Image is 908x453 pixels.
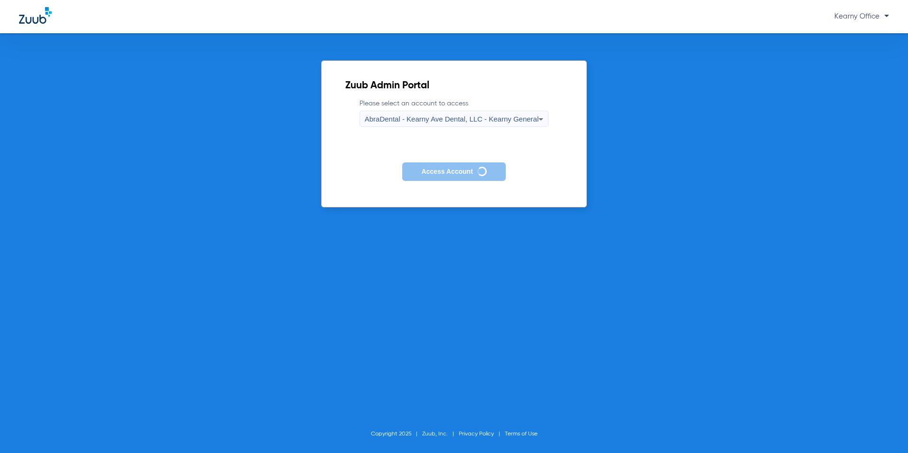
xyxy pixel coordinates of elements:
a: Terms of Use [505,431,538,437]
h2: Zuub Admin Portal [345,81,563,91]
li: Zuub, Inc. [422,429,459,439]
iframe: Chat Widget [861,407,908,453]
span: Kearny Office [834,13,889,20]
button: Access Account [402,162,505,181]
span: AbraDental - Kearny Ave Dental, LLC - Kearny General [365,115,539,123]
label: Please select an account to access [359,99,549,127]
img: Zuub Logo [19,7,52,24]
li: Copyright 2025 [371,429,422,439]
span: Access Account [421,168,473,175]
a: Privacy Policy [459,431,494,437]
